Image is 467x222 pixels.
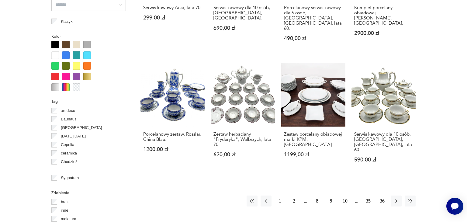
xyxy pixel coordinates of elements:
[143,147,202,152] p: 1200,00 zł
[61,199,68,205] p: brak
[326,196,337,206] button: 9
[284,132,343,147] h3: Zestaw porcelany obiadowej marki KPM, [GEOGRAPHIC_DATA].
[51,98,126,105] p: Tag
[61,158,77,165] p: Chodzież
[213,132,272,147] h3: Zestaw herbaciany "Fryderyka", Wałbrzych, lata 70.
[140,63,205,174] a: Porcelanowy zestaw, Rosslau China Blau.Porcelanowy zestaw, Rosslau China Blau.1200,00 zł
[354,157,413,162] p: 590,00 zł
[284,152,343,157] p: 1199,00 zł
[61,141,74,148] p: Cepelia
[61,133,86,140] p: [DATE][DATE]
[61,18,72,25] p: Klasyk
[213,26,272,31] p: 690,00 zł
[143,15,202,20] p: 299,00 zł
[275,196,285,206] button: 1
[363,196,374,206] button: 35
[284,5,343,31] h3: Porcelanowy serwis kawowy dla 6 osób, [GEOGRAPHIC_DATA], [GEOGRAPHIC_DATA], lata 60.
[61,124,102,131] p: [GEOGRAPHIC_DATA]
[213,152,272,157] p: 620,00 zł
[351,63,416,174] a: Serwis kawowy dla 10 osób, Karolina, Polska, lata 60.Serwis kawowy dla 10 osób, [GEOGRAPHIC_DATA]...
[289,196,299,206] button: 2
[61,150,77,157] p: ceramika
[354,5,413,26] h3: Komplet porcelany obiadowej [PERSON_NAME], [GEOGRAPHIC_DATA].
[61,175,79,181] p: Sygnatura
[61,207,68,214] p: inne
[211,63,275,174] a: Zestaw herbaciany "Fryderyka", Wałbrzych, lata 70.Zestaw herbaciany "Fryderyka", Wałbrzych, lata ...
[61,107,75,114] p: art deco
[51,189,126,196] p: Zdobienie
[377,196,388,206] button: 36
[51,33,126,40] p: Kolor
[143,5,202,10] h3: Serwis kawowy Ania, lata 70.
[354,31,413,36] p: 2900,00 zł
[312,196,323,206] button: 8
[61,116,76,123] p: Bauhaus
[340,196,351,206] button: 10
[61,167,76,174] p: Ćmielów
[281,63,345,174] a: Zestaw porcelany obiadowej marki KPM, Niemcy.Zestaw porcelany obiadowej marki KPM, [GEOGRAPHIC_DA...
[213,5,272,21] h3: Serwis kawowy dla 10 osób, [GEOGRAPHIC_DATA], [GEOGRAPHIC_DATA].
[284,36,343,41] p: 490,00 zł
[354,132,413,152] h3: Serwis kawowy dla 10 osób, [GEOGRAPHIC_DATA], [GEOGRAPHIC_DATA], lata 60.
[143,132,202,142] h3: Porcelanowy zestaw, Rosslau China Blau.
[446,198,463,215] iframe: Smartsupp widget button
